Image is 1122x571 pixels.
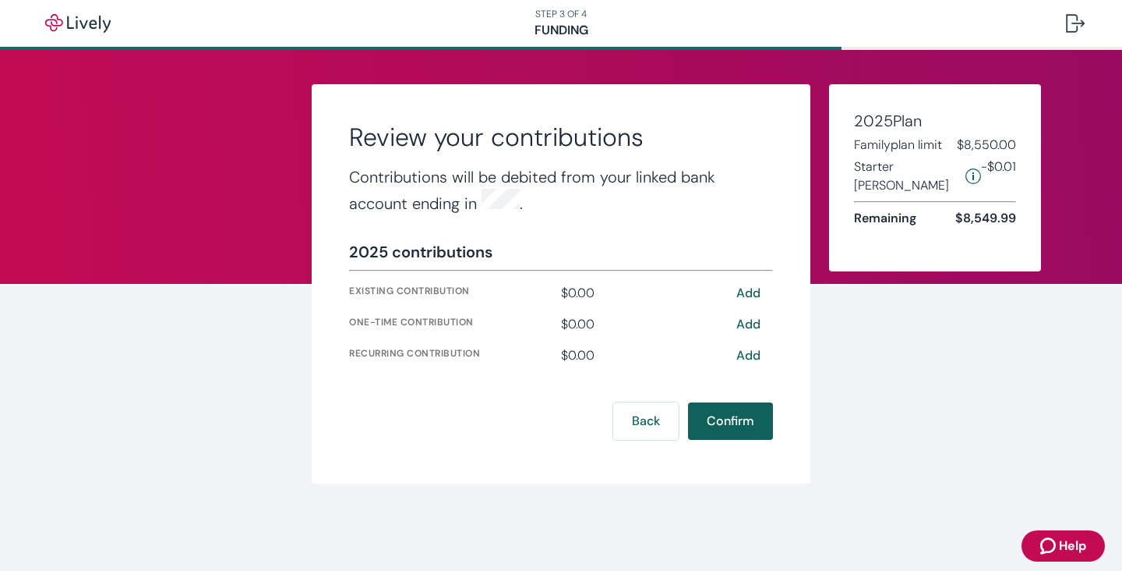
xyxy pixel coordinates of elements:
[34,14,122,33] img: Lively
[349,122,773,153] h2: Review your contributions
[723,346,773,365] button: Add
[561,315,715,334] div: $0.00
[854,136,942,154] span: Family plan limit
[349,165,773,215] h4: Contributions will be debited from your linked bank account ending in .
[955,209,1016,228] span: $8,549.99
[1059,537,1086,555] span: Help
[688,403,773,440] button: Confirm
[1053,5,1097,42] button: Log out
[1021,530,1105,562] button: Zendesk support iconHelp
[723,315,773,334] button: Add
[957,136,1016,154] span: $8,550.00
[349,240,492,264] div: 2025 contributions
[965,158,981,195] button: Lively will contribute $0.01 to establish your account
[854,209,916,228] span: Remaining
[561,284,715,303] div: $0.00
[981,158,1016,195] span: -$0.01
[854,109,1016,133] h4: 2025 Plan
[723,284,773,303] button: Add
[349,284,555,303] div: Existing contribution
[613,403,679,440] button: Back
[349,315,555,334] div: One-time contribution
[1040,537,1059,555] svg: Zendesk support icon
[349,346,555,365] div: Recurring contribution
[854,158,959,195] span: Starter [PERSON_NAME]
[965,168,981,184] svg: Starter penny details
[561,346,715,365] div: $0.00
